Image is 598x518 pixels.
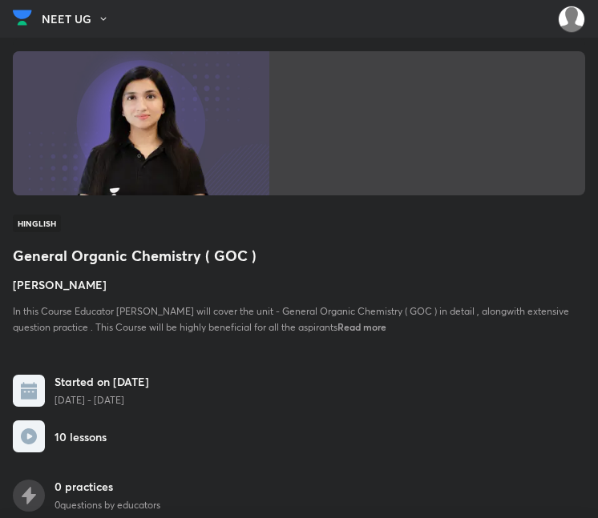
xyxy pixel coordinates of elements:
h6: Started on [DATE] [55,373,149,390]
h6: 10 lessons [55,428,107,445]
p: 0 questions by educators [55,498,160,512]
h6: 0 practices [55,478,160,495]
span: In this Course Educator [PERSON_NAME] will cover the unit - General Organic Chemistry ( GOC ) in ... [13,305,569,333]
span: Read more [337,320,386,333]
img: Thumbnail [13,51,269,195]
img: Amisha Rani [558,6,585,33]
button: NEET UG [42,7,119,31]
p: [DATE] - [DATE] [55,393,149,408]
span: Hinglish [13,215,61,232]
img: Company Logo [13,6,32,30]
a: Company Logo [13,6,32,34]
h4: [PERSON_NAME] [13,276,585,293]
h1: General Organic Chemistry ( GOC ) [13,245,585,267]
